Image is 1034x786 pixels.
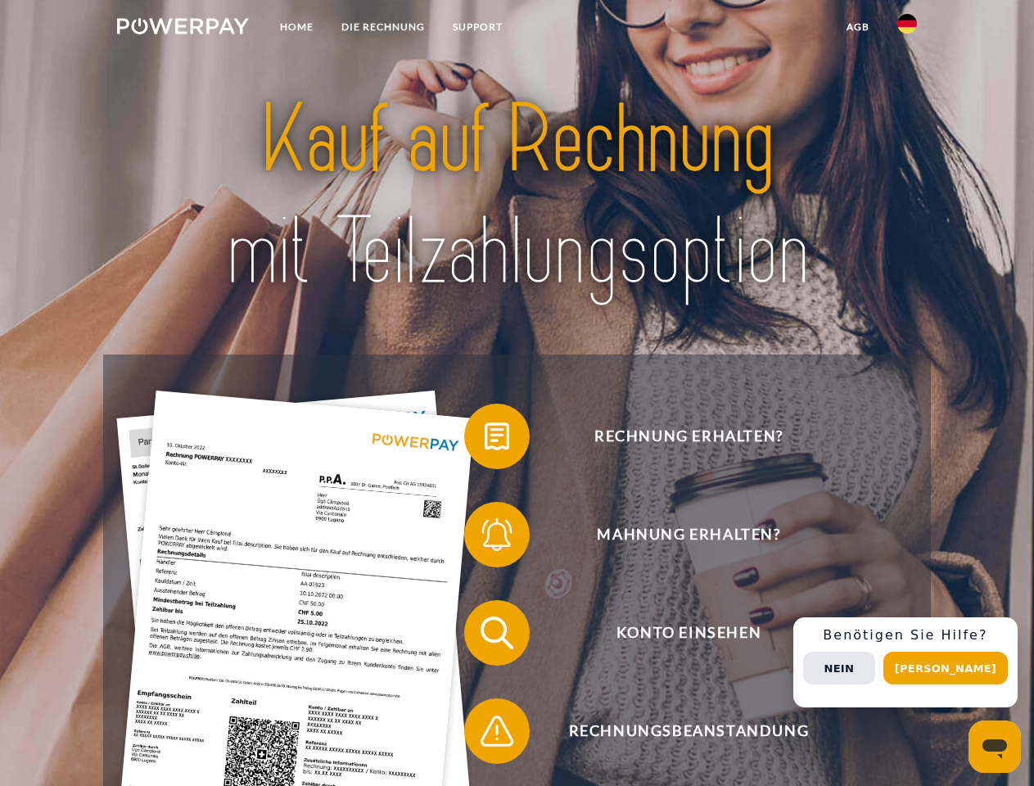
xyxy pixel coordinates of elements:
img: qb_bill.svg [476,416,517,457]
span: Rechnung erhalten? [488,404,889,469]
img: qb_bell.svg [476,514,517,555]
button: Mahnung erhalten? [464,502,890,567]
img: logo-powerpay-white.svg [117,18,249,34]
a: SUPPORT [439,12,517,42]
span: Konto einsehen [488,600,889,666]
h3: Benötigen Sie Hilfe? [803,627,1008,644]
button: [PERSON_NAME] [883,652,1008,684]
button: Rechnungsbeanstandung [464,698,890,764]
img: title-powerpay_de.svg [156,79,878,314]
span: Rechnungsbeanstandung [488,698,889,764]
a: DIE RECHNUNG [327,12,439,42]
button: Nein [803,652,875,684]
span: Mahnung erhalten? [488,502,889,567]
img: qb_warning.svg [476,711,517,752]
div: Schnellhilfe [793,617,1018,707]
img: qb_search.svg [476,612,517,653]
button: Rechnung erhalten? [464,404,890,469]
img: de [897,14,917,34]
button: Konto einsehen [464,600,890,666]
a: Home [266,12,327,42]
iframe: Schaltfläche zum Öffnen des Messaging-Fensters [969,720,1021,773]
a: agb [833,12,883,42]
